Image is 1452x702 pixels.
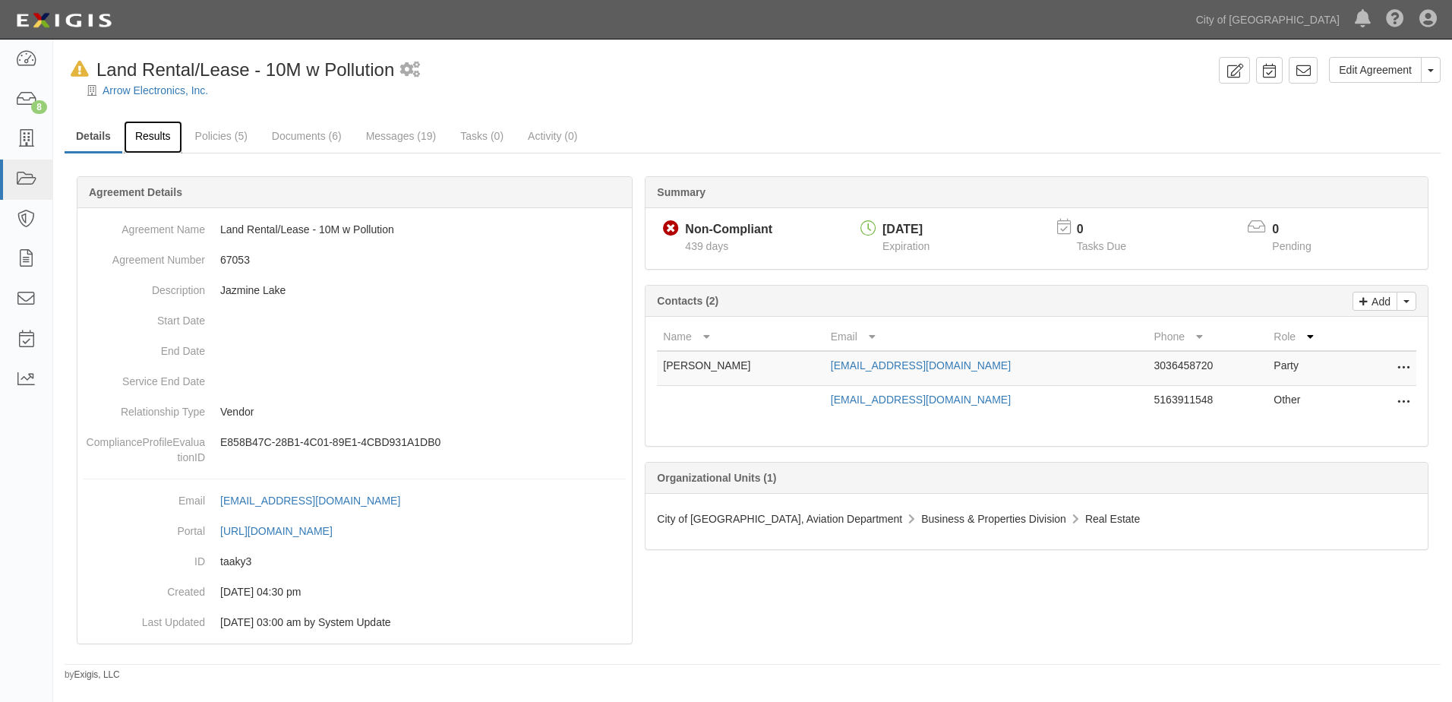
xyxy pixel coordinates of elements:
[220,283,626,298] p: Jazmine Lake
[1148,351,1268,386] td: 3036458720
[96,59,394,80] span: Land Rental/Lease - 10M w Pollution
[831,394,1011,406] a: [EMAIL_ADDRESS][DOMAIN_NAME]
[657,513,902,525] span: City of [GEOGRAPHIC_DATA], Aviation Department
[882,221,930,239] div: [DATE]
[84,546,205,569] dt: ID
[657,186,705,198] b: Summary
[1386,11,1404,29] i: Help Center - Complianz
[1148,323,1268,351] th: Phone
[1267,351,1356,386] td: Party
[220,495,417,507] a: [EMAIL_ADDRESS][DOMAIN_NAME]
[71,62,89,77] i: In Default since 07/17/2025
[84,366,205,389] dt: Service End Date
[84,214,626,245] dd: Land Rental/Lease - 10M w Pollution
[657,295,718,307] b: Contacts (2)
[825,323,1148,351] th: Email
[124,121,182,153] a: Results
[831,359,1011,372] a: [EMAIL_ADDRESS][DOMAIN_NAME]
[220,435,626,450] p: E858B47C-28B1-4C01-89E1-4CBD931A1DB0
[184,121,259,151] a: Policies (5)
[84,336,205,359] dt: End Date
[84,305,205,328] dt: Start Date
[882,240,930,252] span: Expiration
[84,607,205,630] dt: Last Updated
[1085,513,1140,525] span: Real Estate
[84,577,626,607] dd: [DATE] 04:30 pm
[65,669,120,681] small: by
[89,186,182,198] b: Agreement Details
[1077,221,1145,239] p: 0
[1368,292,1390,310] p: Add
[1267,323,1356,351] th: Role
[11,7,116,34] img: logo-5460c22ac91f19d4615b14bd174203de0afe785f0fc80cf4dbbc73dc1793850b.png
[84,245,626,275] dd: 67053
[220,493,400,508] div: [EMAIL_ADDRESS][DOMAIN_NAME]
[74,669,120,680] a: Exigis, LLC
[685,221,772,239] div: Non-Compliant
[921,513,1066,525] span: Business & Properties Division
[1267,386,1356,420] td: Other
[1188,5,1347,35] a: City of [GEOGRAPHIC_DATA]
[1272,240,1311,252] span: Pending
[657,472,776,484] b: Organizational Units (1)
[65,57,394,83] div: Land Rental/Lease - 10M w Pollution
[1148,386,1268,420] td: 5163911548
[1329,57,1422,83] a: Edit Agreement
[84,546,626,577] dd: taaky3
[84,485,205,508] dt: Email
[1272,221,1330,239] p: 0
[400,62,420,78] i: 1 scheduled workflow
[84,607,626,637] dd: [DATE] 03:00 am by System Update
[84,397,205,419] dt: Relationship Type
[84,577,205,599] dt: Created
[1077,240,1126,252] span: Tasks Due
[84,516,205,539] dt: Portal
[516,121,589,151] a: Activity (0)
[220,525,349,537] a: [URL][DOMAIN_NAME]
[84,275,205,298] dt: Description
[31,100,47,114] div: 8
[84,427,205,465] dt: ComplianceProfileEvaluationID
[685,240,728,252] span: Since 07/10/2024
[103,84,208,96] a: Arrow Electronics, Inc.
[657,323,824,351] th: Name
[449,121,515,151] a: Tasks (0)
[65,121,122,153] a: Details
[260,121,353,151] a: Documents (6)
[1353,292,1397,311] a: Add
[84,397,626,427] dd: Vendor
[84,214,205,237] dt: Agreement Name
[663,221,679,237] i: Non-Compliant
[657,351,824,386] td: [PERSON_NAME]
[84,245,205,267] dt: Agreement Number
[355,121,448,151] a: Messages (19)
